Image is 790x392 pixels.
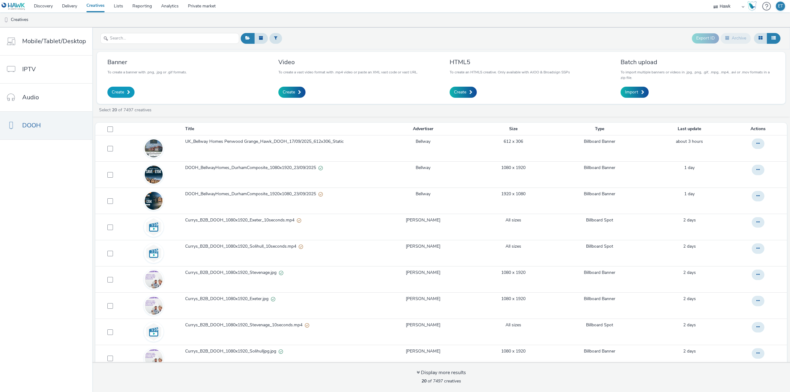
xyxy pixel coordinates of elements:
[107,87,135,98] a: Create
[185,270,370,279] a: Currys_B2B_DOOH_1080x1920_Stevenage.jpgValid
[299,243,303,250] div: Partially valid
[551,123,648,135] th: Type
[422,378,461,384] span: of 7497 creatives
[683,322,696,328] a: 22 September 2025, 12:13
[683,270,696,275] span: 2 days
[676,138,703,144] span: about 3 hours
[406,270,440,276] a: [PERSON_NAME]
[185,217,297,223] span: Currys_B2B_DOOH_1080x1920_Exeter_10seconds.mp4
[683,270,696,276] a: 22 September 2025, 12:13
[406,296,440,302] a: [PERSON_NAME]
[692,33,719,43] button: Export ID
[676,138,703,145] a: 24 September 2025, 16:08
[584,165,615,171] a: Billboard Banner
[721,33,751,43] button: Archive
[278,58,418,66] h3: Video
[417,369,466,376] div: Display more results
[586,217,613,223] a: Billboard Spot
[501,348,526,354] a: 1080 x 1920
[416,165,430,171] a: Bellway
[621,69,775,80] p: To import multiple banners or videos in .jpg, .png, .gif, .mpg, .mp4, .avi or .mov formats in a z...
[22,37,86,46] span: Mobile/Tablet/Desktop
[778,2,783,11] div: ET
[584,191,615,197] a: Billboard Banner
[145,290,163,322] img: 31d02bfc-a560-49b8-94ff-389acf9b32de.jpg
[112,107,117,113] strong: 20
[112,89,124,95] span: Create
[416,138,430,145] a: Bellway
[100,33,239,44] input: Search...
[747,1,759,11] a: Hawk Academy
[584,296,615,302] a: Billboard Banner
[684,191,695,197] div: 23 September 2025, 17:12
[683,348,696,354] a: 22 September 2025, 12:13
[278,69,418,75] p: To create a vast video format with .mp4 video or paste an XML vast code or vast URL.
[406,217,440,223] a: [PERSON_NAME]
[22,121,41,130] span: DOOH
[450,58,570,66] h3: HTML5
[279,348,283,355] div: Valid
[422,378,426,384] strong: 20
[185,217,370,226] a: Currys_B2B_DOOH_1080x1920_Exeter_10seconds.mp4Partially valid
[145,323,163,341] img: video.svg
[185,322,305,328] span: Currys_B2B_DOOH_1080x1920_Stevenage_10seconds.mp4
[683,243,696,249] span: 2 days
[185,348,279,354] span: Currys_B2B_DOOH_1080x1920_Solihulljpg.jpg
[145,159,163,191] img: 89bb51a9-0f74-4892-a3fb-f156a61d73d4.jpg
[185,243,370,253] a: Currys_B2B_DOOH_1080x1920_Solihull_10seconds.mp4Partially valid
[625,89,638,95] span: Import
[406,322,440,328] a: [PERSON_NAME]
[145,218,163,236] img: video.svg
[754,33,767,43] button: Grid
[22,93,39,102] span: Audio
[683,296,696,302] span: 2 days
[318,191,323,197] div: Partially valid
[683,296,696,302] a: 22 September 2025, 12:13
[107,69,187,75] p: To create a banner with .png, .jpg or .gif formats.
[683,217,696,223] a: 22 September 2025, 12:13
[271,296,275,302] div: Valid
[370,123,476,135] th: Advertiser
[505,217,521,223] a: All sizes
[501,296,526,302] a: 1080 x 1920
[683,348,696,354] span: 2 days
[185,243,299,250] span: Currys_B2B_DOOH_1080x1920_Solihull_10seconds.mp4
[684,165,695,171] span: 1 day
[185,348,370,357] a: Currys_B2B_DOOH_1080x1920_Solihulljpg.jpgValid
[145,139,163,157] img: 61ef9c82-a399-4228-b374-da8fcf6e9556.jpg
[454,89,466,95] span: Create
[22,65,36,74] span: IPTV
[185,191,370,200] a: DOOH_BellwayHomes_DurhamComposite_1920x1080_23/09/2025Partially valid
[683,243,696,250] a: 22 September 2025, 12:13
[98,107,154,113] a: Select of 7497 creatives
[504,138,523,145] a: 612 x 306
[648,123,731,135] th: Last update
[185,322,370,331] a: Currys_B2B_DOOH_1080x1920_Stevenage_10seconds.mp4Partially valid
[185,165,318,171] span: DOOH_BellwayHomes_DurhamComposite_1080x1920_23/09/2025
[747,1,757,11] img: Hawk Academy
[501,165,526,171] a: 1080 x 1920
[145,244,163,262] img: video.svg
[683,322,696,328] span: 2 days
[185,123,370,135] th: Title
[185,138,370,148] a: UK_Bellway Homes Penwood Grange_Hawk_DOOH_17/09/2025_612x306_Static
[283,89,295,95] span: Create
[731,123,787,135] th: Actions
[297,217,301,224] div: Partially valid
[318,165,323,171] div: Valid
[145,192,163,210] img: 12791076-61da-475b-8aa3-ef9b9fbfef62.jpg
[185,296,370,305] a: Currys_B2B_DOOH_1080x1920_Exeter.jpgValid
[185,165,370,174] a: DOOH_BellwayHomes_DurhamComposite_1080x1920_23/09/2025Valid
[683,217,696,223] span: 2 days
[505,322,521,328] a: All sizes
[107,58,187,66] h3: Banner
[476,123,551,135] th: Size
